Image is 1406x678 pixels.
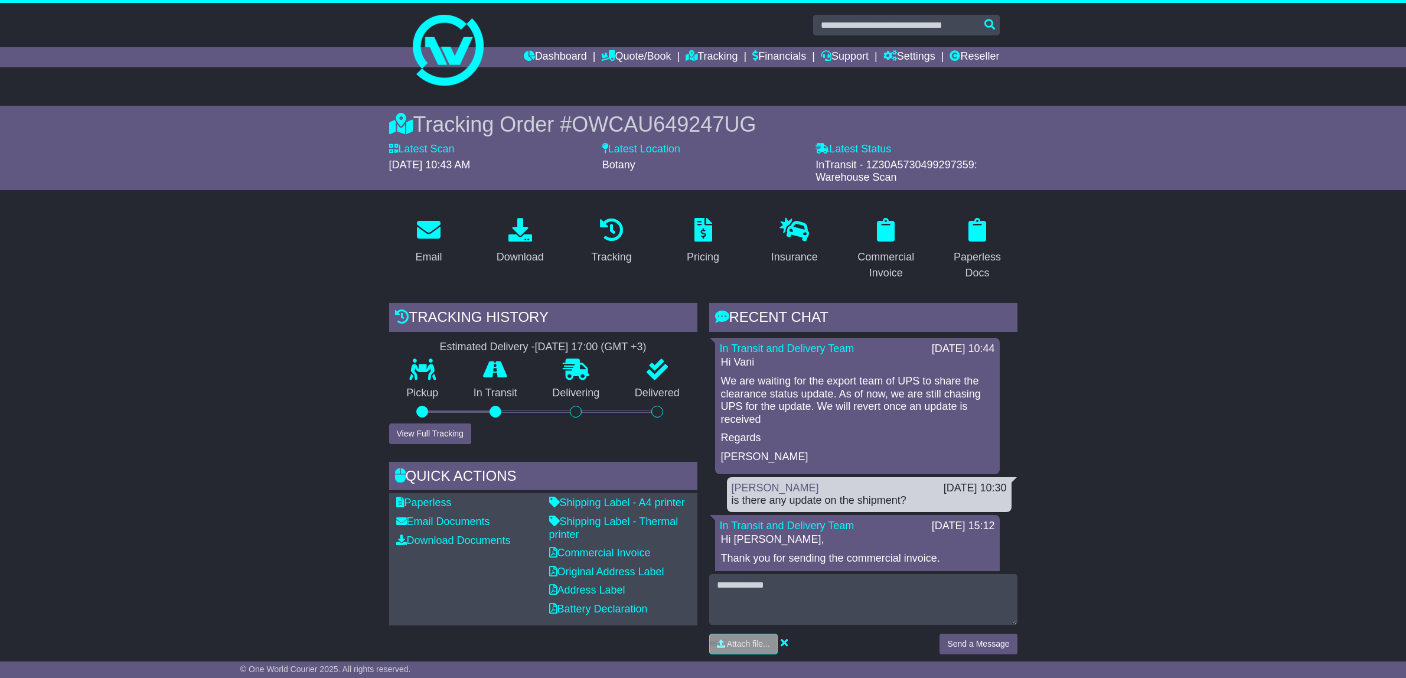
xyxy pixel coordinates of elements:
a: Commercial Invoice [549,547,651,559]
div: Paperless Docs [945,249,1010,281]
p: [PERSON_NAME] [721,451,994,464]
a: Email [407,214,449,269]
a: Pricing [679,214,727,269]
div: Tracking Order # [389,112,1017,137]
a: Original Address Label [549,566,664,578]
p: Hi Vani [721,356,994,369]
p: Thank you for sending the commercial invoice. [721,552,994,565]
span: © One World Courier 2025. All rights reserved. [240,664,411,674]
div: Quick Actions [389,462,697,494]
div: Email [415,249,442,265]
span: Botany [602,159,635,171]
a: Paperless [396,497,452,508]
div: Download [497,249,544,265]
a: Financials [752,47,806,67]
a: Download [489,214,552,269]
div: Tracking history [389,303,697,335]
a: Support [821,47,869,67]
div: is there any update on the shipment? [732,494,1007,507]
a: Tracking [583,214,639,269]
a: Settings [883,47,935,67]
div: [DATE] 17:00 (GMT +3) [535,341,647,354]
div: [DATE] 15:12 [932,520,995,533]
a: Battery Declaration [549,603,648,615]
div: [DATE] 10:30 [944,482,1007,495]
p: In Transit [456,387,535,400]
div: Pricing [687,249,719,265]
a: Shipping Label - A4 printer [549,497,685,508]
button: Send a Message [939,634,1017,654]
p: We are waiting for the export team of UPS to share the clearance status update. As of now, we are... [721,375,994,426]
span: InTransit - 1Z30A5730499297359: Warehouse Scan [815,159,977,184]
a: Dashboard [524,47,587,67]
span: OWCAU649247UG [572,112,756,136]
p: Pickup [389,387,456,400]
div: Estimated Delivery - [389,341,697,354]
div: Tracking [591,249,631,265]
a: Commercial Invoice [846,214,926,285]
div: Insurance [771,249,818,265]
a: Quote/Book [601,47,671,67]
div: Commercial Invoice [854,249,918,281]
a: [PERSON_NAME] [732,482,819,494]
p: Hi [PERSON_NAME], [721,533,994,546]
a: Shipping Label - Thermal printer [549,516,678,540]
div: [DATE] 10:44 [932,343,995,356]
p: Delivering [535,387,618,400]
p: Delivered [617,387,697,400]
a: Paperless Docs [938,214,1017,285]
div: RECENT CHAT [709,303,1017,335]
a: In Transit and Delivery Team [720,343,854,354]
a: Tracking [686,47,738,67]
a: In Transit and Delivery Team [720,520,854,532]
a: Email Documents [396,516,490,527]
label: Latest Status [815,143,891,156]
span: [DATE] 10:43 AM [389,159,471,171]
a: Download Documents [396,534,511,546]
a: Insurance [764,214,826,269]
a: Address Label [549,584,625,596]
p: I will pass this to the courier for further review. [721,571,994,584]
label: Latest Location [602,143,680,156]
label: Latest Scan [389,143,455,156]
a: Reseller [950,47,999,67]
p: Regards [721,432,994,445]
button: View Full Tracking [389,423,471,444]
